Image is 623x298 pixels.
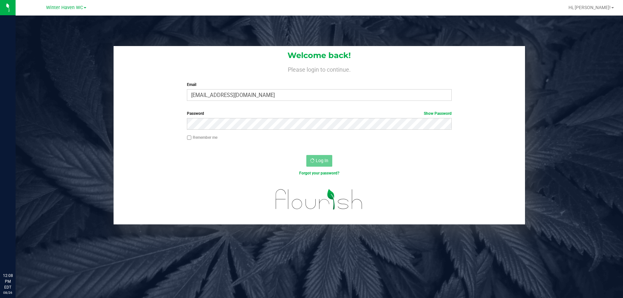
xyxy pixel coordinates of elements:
[568,5,611,10] span: Hi, [PERSON_NAME]!
[114,51,525,60] h1: Welcome back!
[187,82,451,88] label: Email
[306,155,332,167] button: Log In
[424,111,452,116] a: Show Password
[114,65,525,73] h4: Please login to continue.
[299,171,339,175] a: Forgot your password?
[46,5,83,10] span: Winter Haven WC
[3,290,13,295] p: 08/26
[316,158,328,163] span: Log In
[3,273,13,290] p: 12:08 PM EDT
[187,111,204,116] span: Password
[187,135,217,140] label: Remember me
[187,136,191,140] input: Remember me
[268,183,371,216] img: flourish_logo.svg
